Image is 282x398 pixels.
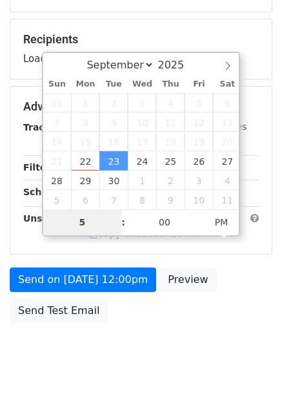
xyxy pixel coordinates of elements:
span: October 6, 2025 [71,190,99,209]
span: September 12, 2025 [185,112,213,132]
span: September 20, 2025 [213,132,241,151]
span: October 2, 2025 [156,171,185,190]
span: September 22, 2025 [71,151,99,171]
span: September 13, 2025 [213,112,241,132]
span: September 21, 2025 [43,151,72,171]
span: September 19, 2025 [185,132,213,151]
span: September 28, 2025 [43,171,72,190]
span: : [121,209,125,235]
span: October 8, 2025 [128,190,156,209]
span: September 11, 2025 [156,112,185,132]
span: September 4, 2025 [156,93,185,112]
span: October 4, 2025 [213,171,241,190]
span: September 18, 2025 [156,132,185,151]
h5: Advanced [23,99,259,114]
span: September 14, 2025 [43,132,72,151]
span: August 31, 2025 [43,93,72,112]
div: Loading... [23,32,259,66]
span: September 15, 2025 [71,132,99,151]
span: September 7, 2025 [43,112,72,132]
span: September 16, 2025 [99,132,128,151]
span: Mon [71,80,99,89]
input: Year [154,59,201,71]
span: Sat [213,80,241,89]
a: Send Test Email [10,298,108,323]
iframe: Chat Widget [217,336,282,398]
span: Fri [185,80,213,89]
span: September 26, 2025 [185,151,213,171]
span: September 27, 2025 [213,151,241,171]
input: Hour [43,209,122,235]
span: September 1, 2025 [71,93,99,112]
span: October 10, 2025 [185,190,213,209]
span: September 8, 2025 [71,112,99,132]
span: September 6, 2025 [213,93,241,112]
h5: Recipients [23,32,259,47]
strong: Schedule [23,187,70,197]
span: September 9, 2025 [99,112,128,132]
span: October 9, 2025 [156,190,185,209]
span: September 10, 2025 [128,112,156,132]
span: Thu [156,80,185,89]
span: Sun [43,80,72,89]
input: Minute [125,209,204,235]
span: September 29, 2025 [71,171,99,190]
span: Wed [128,80,156,89]
span: October 5, 2025 [43,190,72,209]
span: Tue [99,80,128,89]
strong: Unsubscribe [23,213,86,224]
span: Click to toggle [204,209,239,235]
a: Preview [159,267,216,292]
span: October 1, 2025 [128,171,156,190]
span: September 25, 2025 [156,151,185,171]
span: September 17, 2025 [128,132,156,151]
a: Send on [DATE] 12:00pm [10,267,156,292]
span: October 7, 2025 [99,190,128,209]
span: September 24, 2025 [128,151,156,171]
span: September 23, 2025 [99,151,128,171]
span: October 11, 2025 [213,190,241,209]
span: September 30, 2025 [99,171,128,190]
strong: Filters [23,162,56,173]
span: September 5, 2025 [185,93,213,112]
span: October 3, 2025 [185,171,213,190]
span: September 3, 2025 [128,93,156,112]
strong: Tracking [23,122,66,132]
span: September 2, 2025 [99,93,128,112]
a: Copy unsubscribe link [87,228,203,240]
